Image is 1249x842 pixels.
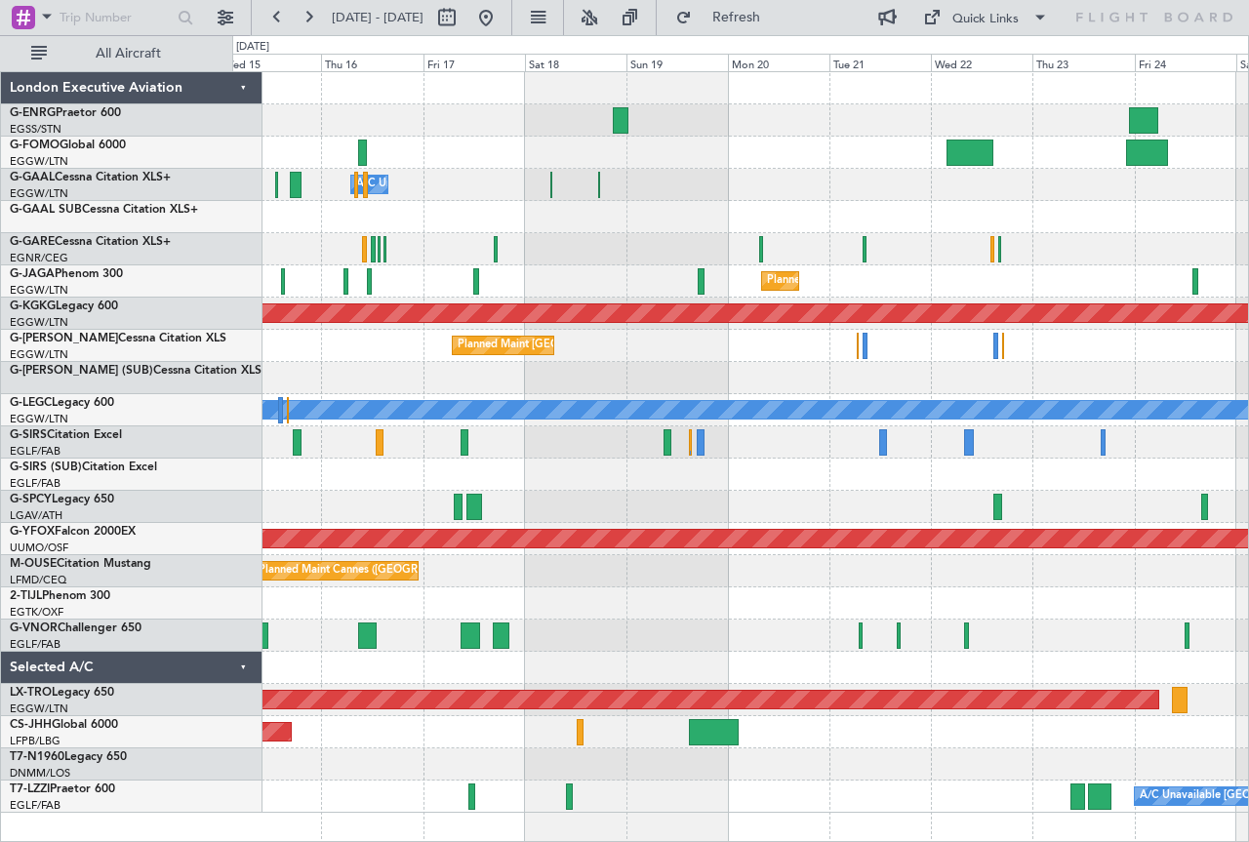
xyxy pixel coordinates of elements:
[10,236,55,248] span: G-GARE
[10,751,127,763] a: T7-N1960Legacy 650
[696,11,778,24] span: Refresh
[10,734,60,748] a: LFPB/LBG
[10,301,118,312] a: G-KGKGLegacy 600
[728,54,829,71] div: Mon 20
[10,107,56,119] span: G-ENRG
[1135,54,1236,71] div: Fri 24
[10,251,68,265] a: EGNR/CEG
[626,54,728,71] div: Sun 19
[10,315,68,330] a: EGGW/LTN
[829,54,931,71] div: Tue 21
[10,204,82,216] span: G-GAAL SUB
[10,590,110,602] a: 2-TIJLPhenom 300
[10,687,114,699] a: LX-TROLegacy 650
[10,333,226,344] a: G-[PERSON_NAME]Cessna Citation XLS
[10,783,115,795] a: T7-LZZIPraetor 600
[10,397,52,409] span: G-LEGC
[10,397,114,409] a: G-LEGCLegacy 600
[10,429,122,441] a: G-SIRSCitation Excel
[1032,54,1134,71] div: Thu 23
[51,47,206,60] span: All Aircraft
[21,38,212,69] button: All Aircraft
[10,268,55,280] span: G-JAGA
[10,622,141,634] a: G-VNORChallenger 650
[236,39,269,56] div: [DATE]
[458,331,765,360] div: Planned Maint [GEOGRAPHIC_DATA] ([GEOGRAPHIC_DATA])
[10,461,82,473] span: G-SIRS (SUB)
[10,140,126,151] a: G-FOMOGlobal 6000
[10,301,56,312] span: G-KGKG
[332,9,423,26] span: [DATE] - [DATE]
[10,558,151,570] a: M-OUSECitation Mustang
[220,54,321,71] div: Wed 15
[10,107,121,119] a: G-ENRGPraetor 600
[10,172,55,183] span: G-GAAL
[10,476,60,491] a: EGLF/FAB
[10,541,68,555] a: UUMO/OSF
[10,429,47,441] span: G-SIRS
[10,719,52,731] span: CS-JHH
[10,236,171,248] a: G-GARECessna Citation XLS+
[10,573,66,587] a: LFMD/CEQ
[10,494,114,505] a: G-SPCYLegacy 650
[931,54,1032,71] div: Wed 22
[10,798,60,813] a: EGLF/FAB
[60,3,172,32] input: Trip Number
[10,172,171,183] a: G-GAALCessna Citation XLS+
[10,122,61,137] a: EGSS/STN
[10,622,58,634] span: G-VNOR
[10,637,60,652] a: EGLF/FAB
[10,365,262,377] a: G-[PERSON_NAME] (SUB)Cessna Citation XLS
[10,702,68,716] a: EGGW/LTN
[10,365,153,377] span: G-[PERSON_NAME] (SUB)
[10,526,55,538] span: G-YFOX
[10,508,62,523] a: LGAV/ATH
[321,54,423,71] div: Thu 16
[10,590,42,602] span: 2-TIJL
[10,186,68,201] a: EGGW/LTN
[913,2,1058,33] button: Quick Links
[10,154,68,169] a: EGGW/LTN
[10,751,64,763] span: T7-N1960
[10,558,57,570] span: M-OUSE
[525,54,626,71] div: Sat 18
[10,783,50,795] span: T7-LZZI
[952,10,1019,29] div: Quick Links
[10,412,68,426] a: EGGW/LTN
[10,283,68,298] a: EGGW/LTN
[423,54,525,71] div: Fri 17
[259,556,490,585] div: Planned Maint Cannes ([GEOGRAPHIC_DATA])
[10,204,198,216] a: G-GAAL SUBCessna Citation XLS+
[10,461,157,473] a: G-SIRS (SUB)Citation Excel
[10,687,52,699] span: LX-TRO
[10,605,63,620] a: EGTK/OXF
[10,719,118,731] a: CS-JHHGlobal 6000
[767,266,1074,296] div: Planned Maint [GEOGRAPHIC_DATA] ([GEOGRAPHIC_DATA])
[10,140,60,151] span: G-FOMO
[666,2,784,33] button: Refresh
[10,444,60,459] a: EGLF/FAB
[10,494,52,505] span: G-SPCY
[10,268,123,280] a: G-JAGAPhenom 300
[10,333,118,344] span: G-[PERSON_NAME]
[10,526,136,538] a: G-YFOXFalcon 2000EX
[10,347,68,362] a: EGGW/LTN
[10,766,70,781] a: DNMM/LOS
